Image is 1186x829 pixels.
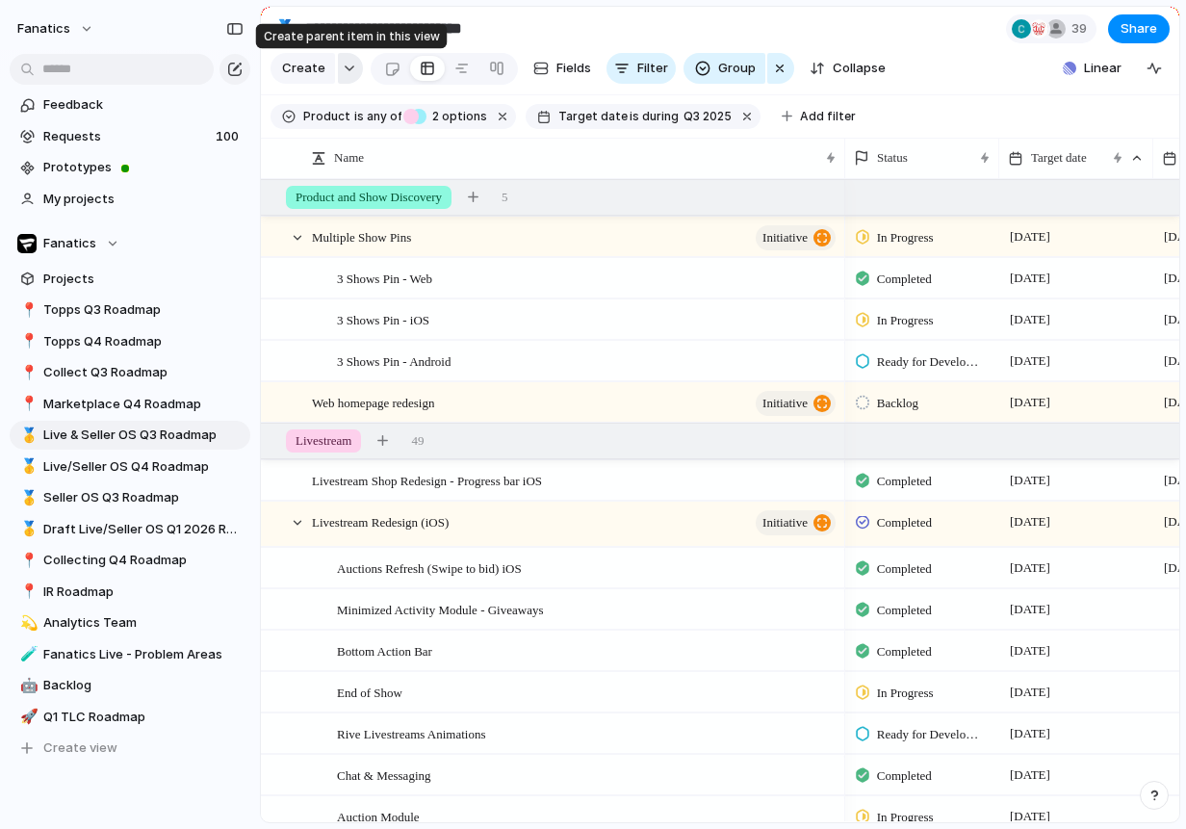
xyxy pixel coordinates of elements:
[1084,59,1122,78] span: Linear
[43,457,244,477] span: Live/Seller OS Q4 Roadmap
[426,109,442,123] span: 2
[20,299,34,322] div: 📍
[282,59,325,78] span: Create
[10,390,250,419] a: 📍Marketplace Q4 Roadmap
[10,358,250,387] a: 📍Collect Q3 Roadmap
[296,431,351,451] span: Livestream
[337,350,451,372] span: 3 Shows Pin - Android
[334,148,364,168] span: Name
[17,426,37,445] button: 🥇
[20,706,34,728] div: 🚀
[20,581,34,603] div: 📍
[17,551,37,570] button: 📍
[762,224,808,251] span: initiative
[17,488,37,507] button: 🥇
[337,722,486,744] span: Rive Livestreams Animations
[1055,54,1129,83] button: Linear
[10,515,250,544] a: 🥇Draft Live/Seller OS Q1 2026 Roadmap
[877,684,934,703] span: In Progress
[43,676,244,695] span: Backlog
[337,764,431,786] span: Chat & Messaging
[43,270,244,289] span: Projects
[20,425,34,447] div: 🥇
[10,265,250,294] a: Projects
[718,59,756,78] span: Group
[606,53,676,84] button: Filter
[337,805,420,827] span: Auction Module
[43,127,210,146] span: Requests
[43,300,244,320] span: Topps Q3 Roadmap
[10,483,250,512] a: 🥇Seller OS Q3 Roadmap
[1005,598,1055,621] span: [DATE]
[271,53,335,84] button: Create
[770,103,867,130] button: Add filter
[558,108,628,125] span: Target date
[43,95,244,115] span: Feedback
[10,185,250,214] a: My projects
[1005,267,1055,290] span: [DATE]
[10,609,250,637] a: 💫Analytics Team
[1005,722,1055,745] span: [DATE]
[43,488,244,507] span: Seller OS Q3 Roadmap
[312,391,434,413] span: Web homepage redesign
[17,19,70,39] span: fanatics
[17,708,37,727] button: 🚀
[403,106,491,127] button: 2 options
[10,229,250,258] button: Fanatics
[683,53,765,84] button: Group
[877,808,934,827] span: In Progress
[216,127,243,146] span: 100
[17,332,37,351] button: 📍
[296,188,442,207] span: Product and Show Discovery
[1005,510,1055,533] span: [DATE]
[1005,639,1055,662] span: [DATE]
[9,13,104,44] button: fanatics
[10,640,250,669] a: 🧪Fanatics Live - Problem Areas
[426,108,487,125] span: options
[10,578,250,607] div: 📍IR Roadmap
[411,431,424,451] span: 49
[43,234,96,253] span: Fanatics
[877,472,932,491] span: Completed
[10,296,250,324] a: 📍Topps Q3 Roadmap
[637,59,668,78] span: Filter
[274,15,296,41] div: 🥇
[10,671,250,700] a: 🤖Backlog
[877,228,934,247] span: In Progress
[43,551,244,570] span: Collecting Q4 Roadmap
[877,513,932,532] span: Completed
[303,108,350,125] span: Product
[1005,557,1055,580] span: [DATE]
[10,546,250,575] a: 📍Collecting Q4 Roadmap
[762,390,808,417] span: initiative
[43,395,244,414] span: Marketplace Q4 Roadmap
[628,106,682,127] button: isduring
[337,681,402,703] span: End of Show
[502,188,508,207] span: 5
[17,583,37,602] button: 📍
[43,190,244,209] span: My projects
[756,225,836,250] button: initiative
[20,393,34,415] div: 📍
[1031,148,1087,168] span: Target date
[639,108,679,125] span: during
[337,639,432,661] span: Bottom Action Bar
[17,300,37,320] button: 📍
[43,738,117,758] span: Create view
[1121,19,1157,39] span: Share
[43,613,244,633] span: Analytics Team
[20,487,34,509] div: 🥇
[1005,225,1055,248] span: [DATE]
[877,270,932,289] span: Completed
[17,395,37,414] button: 📍
[43,645,244,664] span: Fanatics Live - Problem Areas
[10,421,250,450] a: 🥇Live & Seller OS Q3 Roadmap
[802,53,893,84] button: Collapse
